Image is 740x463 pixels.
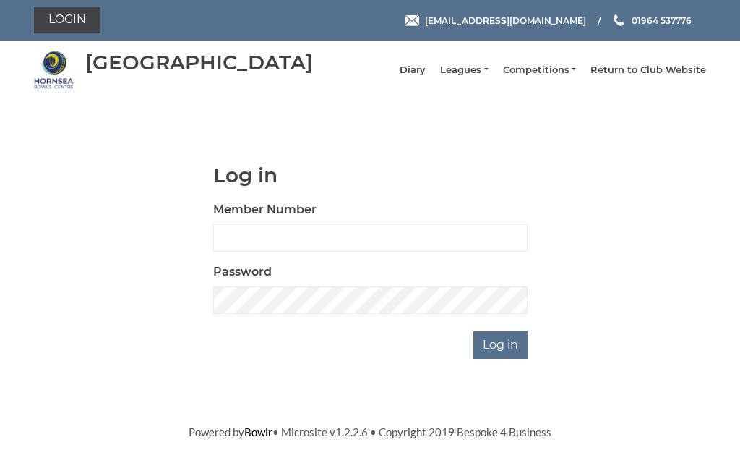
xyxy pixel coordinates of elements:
[213,263,272,281] label: Password
[213,164,528,187] h1: Log in
[405,14,586,27] a: Email [EMAIL_ADDRESS][DOMAIN_NAME]
[590,64,706,77] a: Return to Club Website
[440,64,488,77] a: Leagues
[473,331,528,359] input: Log in
[611,14,692,27] a: Phone us 01964 537776
[244,425,272,438] a: Bowlr
[34,50,74,90] img: Hornsea Bowls Centre
[405,15,419,26] img: Email
[425,14,586,25] span: [EMAIL_ADDRESS][DOMAIN_NAME]
[614,14,624,26] img: Phone us
[400,64,426,77] a: Diary
[34,7,100,33] a: Login
[85,51,313,74] div: [GEOGRAPHIC_DATA]
[632,14,692,25] span: 01964 537776
[213,201,317,218] label: Member Number
[503,64,576,77] a: Competitions
[189,425,551,438] span: Powered by • Microsite v1.2.2.6 • Copyright 2019 Bespoke 4 Business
